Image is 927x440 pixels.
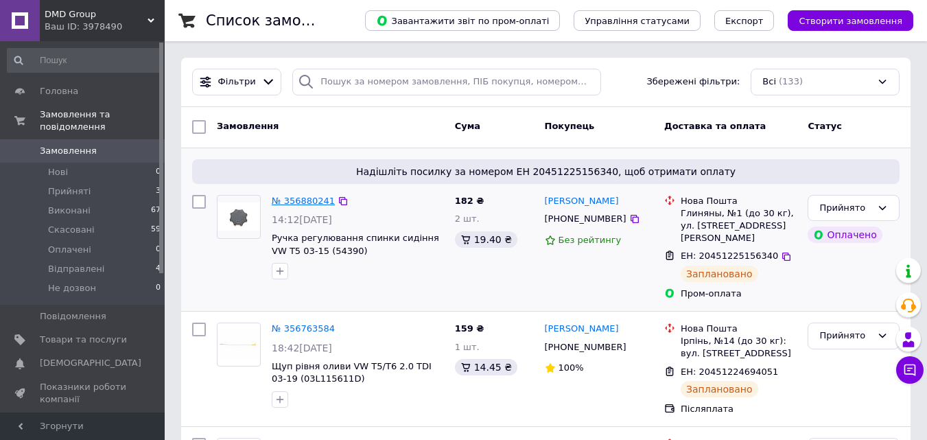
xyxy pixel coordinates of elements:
div: Нова Пошта [681,195,797,207]
a: № 356880241 [272,196,335,206]
button: Завантажити звіт по пром-оплаті [365,10,560,31]
span: 3 [156,185,161,198]
img: Фото товару [218,331,260,359]
span: Створити замовлення [799,16,902,26]
span: 100% [559,362,584,373]
span: (133) [779,76,803,86]
input: Пошук за номером замовлення, ПІБ покупця, номером телефону, Email, номером накладної [292,69,600,95]
span: ЕН: 20451225156340 [681,251,778,261]
img: Фото товару [218,202,260,231]
span: Без рейтингу [559,235,622,245]
button: Створити замовлення [788,10,913,31]
div: Заплановано [681,266,758,282]
span: 159 ₴ [455,323,484,334]
span: Виконані [48,205,91,217]
span: 0 [156,244,161,256]
span: DMD Group [45,8,148,21]
span: 67 [151,205,161,217]
span: Нові [48,166,68,178]
a: Фото товару [217,323,261,367]
span: Відправлені [48,263,104,275]
div: [PHONE_NUMBER] [542,338,629,356]
span: Експорт [725,16,764,26]
span: 59 [151,224,161,236]
div: Прийнято [819,329,871,343]
div: 19.40 ₴ [455,231,517,248]
a: [PERSON_NAME] [545,323,619,336]
span: Збережені фільтри: [646,76,740,89]
span: Скасовані [48,224,95,236]
span: ЕН: 20451224694051 [681,367,778,377]
span: Замовлення [40,145,97,157]
a: № 356763584 [272,323,335,334]
span: 14:12[DATE] [272,214,332,225]
span: Повідомлення [40,310,106,323]
span: Завантажити звіт по пром-оплаті [376,14,549,27]
span: Товари та послуги [40,334,127,346]
span: Управління статусами [585,16,690,26]
span: 0 [156,282,161,294]
div: Нова Пошта [681,323,797,335]
a: [PERSON_NAME] [545,195,619,208]
a: Фото товару [217,195,261,239]
span: Фільтри [218,76,256,89]
span: Головна [40,85,78,97]
div: Прийнято [819,201,871,216]
div: Оплачено [808,227,882,243]
button: Управління статусами [574,10,701,31]
span: Статус [808,121,842,131]
span: Не дозвон [48,282,96,294]
span: Доставка та оплата [664,121,766,131]
span: Cума [455,121,480,131]
div: Пром-оплата [681,288,797,300]
button: Чат з покупцем [896,356,924,384]
a: Ручка регулювання cпинки сидіння VW T5 03-15 (54390) [272,233,439,256]
span: 1 шт. [455,342,480,352]
span: 182 ₴ [455,196,484,206]
div: Післяплата [681,403,797,415]
a: Створити замовлення [774,15,913,25]
div: [PHONE_NUMBER] [542,210,629,228]
span: 0 [156,166,161,178]
button: Експорт [714,10,775,31]
span: Замовлення та повідомлення [40,108,165,133]
span: Всі [762,76,776,89]
span: Оплачені [48,244,91,256]
div: Глиняны, №1 (до 30 кг), ул. [STREET_ADDRESS][PERSON_NAME] [681,207,797,245]
span: 18:42[DATE] [272,343,332,354]
div: Ваш ID: 3978490 [45,21,165,33]
span: 2 шт. [455,213,480,224]
span: Замовлення [217,121,279,131]
div: Заплановано [681,381,758,397]
h1: Список замовлень [206,12,345,29]
span: [DEMOGRAPHIC_DATA] [40,357,141,369]
input: Пошук [7,48,162,73]
span: Покупець [545,121,595,131]
a: Щуп рівня оливи VW T5/T6 2.0 TDI 03-19 (03L115611D) [272,361,432,384]
span: Прийняті [48,185,91,198]
div: Ірпінь, №14 (до 30 кг): вул. [STREET_ADDRESS] [681,335,797,360]
span: Показники роботи компанії [40,381,127,406]
span: Надішліть посилку за номером ЕН 20451225156340, щоб отримати оплату [198,165,894,178]
div: 14.45 ₴ [455,359,517,375]
span: 4 [156,263,161,275]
